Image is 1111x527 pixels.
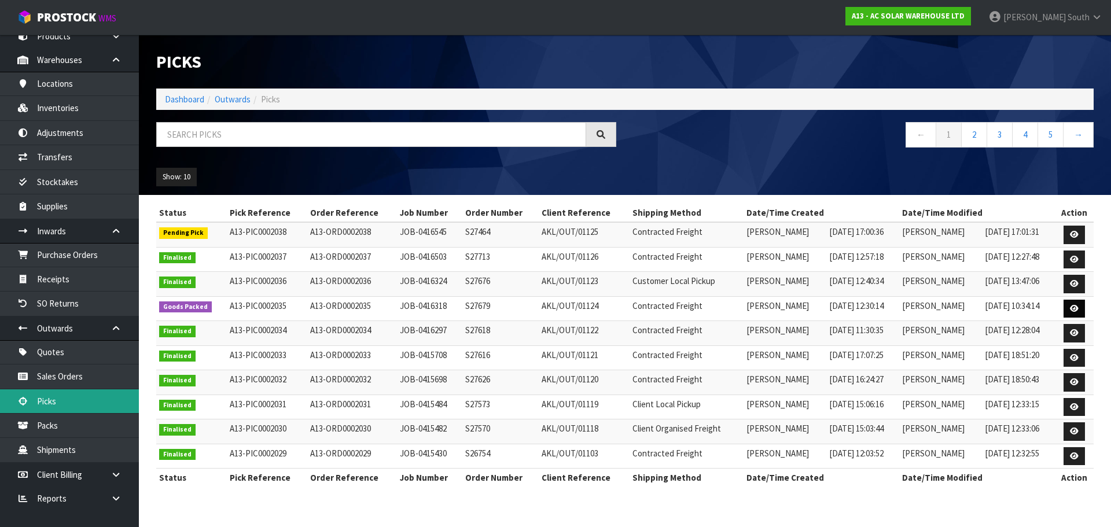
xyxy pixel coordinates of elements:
td: [DATE] 10:34:14 [982,296,1055,321]
a: → [1063,122,1094,147]
td: A13-ORD0002030 [307,419,397,444]
span: Customer Local Pickup [632,275,715,286]
td: A13-PIC0002030 [227,419,307,444]
td: [PERSON_NAME] [899,419,982,444]
span: Finalised [159,277,196,288]
th: Shipping Method [630,469,744,487]
td: [DATE] 15:03:44 [826,419,899,444]
td: A13-PIC0002038 [227,222,307,247]
td: A13-PIC0002029 [227,444,307,469]
th: Status [156,204,227,222]
td: [DATE] 17:01:31 [982,222,1055,247]
td: [PERSON_NAME] [899,444,982,469]
span: Finalised [159,351,196,362]
td: S27676 [462,272,539,297]
td: [DATE] 17:00:36 [826,222,899,247]
td: AKL/OUT/01118 [539,419,629,444]
td: [DATE] 15:06:16 [826,395,899,419]
td: A13-PIC0002033 [227,345,307,370]
span: Client Organised Freight [632,423,721,434]
td: JOB-0416545 [397,222,462,247]
th: Date/Time Created [744,204,899,222]
td: [PERSON_NAME] [744,395,826,419]
td: [PERSON_NAME] [899,370,982,395]
td: [DATE] 12:33:06 [982,419,1055,444]
td: [DATE] 12:27:48 [982,247,1055,272]
td: A13-ORD0002031 [307,395,397,419]
span: Picks [261,94,280,105]
a: ← [906,122,936,147]
td: S27618 [462,321,539,346]
td: JOB-0416503 [397,247,462,272]
td: AKL/OUT/01123 [539,272,629,297]
td: A13-ORD0002033 [307,345,397,370]
nav: Page navigation [634,122,1094,150]
td: A13-ORD0002035 [307,296,397,321]
td: S27626 [462,370,539,395]
th: Action [1055,204,1094,222]
td: S27570 [462,419,539,444]
a: A13 - AC SOLAR WAREHOUSE LTD [845,7,971,25]
td: JOB-0416318 [397,296,462,321]
td: [DATE] 12:30:14 [826,296,899,321]
span: Contracted Freight [632,251,702,262]
a: 5 [1038,122,1064,147]
td: [DATE] 12:40:34 [826,272,899,297]
td: A13-PIC0002032 [227,370,307,395]
td: JOB-0415698 [397,370,462,395]
td: [DATE] 12:33:15 [982,395,1055,419]
td: [DATE] 12:28:04 [982,321,1055,346]
td: AKL/OUT/01122 [539,321,629,346]
td: [DATE] 16:24:27 [826,370,899,395]
td: [DATE] 18:51:20 [982,345,1055,370]
td: A13-ORD0002034 [307,321,397,346]
td: [PERSON_NAME] [744,345,826,370]
td: [DATE] 11:30:35 [826,321,899,346]
td: S27464 [462,222,539,247]
th: Action [1055,469,1094,487]
th: Job Number [397,469,462,487]
span: Contracted Freight [632,374,702,385]
td: AKL/OUT/01119 [539,395,629,419]
td: AKL/OUT/01126 [539,247,629,272]
td: [PERSON_NAME] [744,321,826,346]
td: [DATE] 17:07:25 [826,345,899,370]
td: A13-ORD0002038 [307,222,397,247]
img: cube-alt.png [17,10,32,24]
td: [DATE] 12:03:52 [826,444,899,469]
td: S27616 [462,345,539,370]
td: [PERSON_NAME] [899,272,982,297]
th: Date/Time Modified [899,469,1055,487]
td: [PERSON_NAME] [744,444,826,469]
span: Contracted Freight [632,325,702,336]
input: Search picks [156,122,586,147]
th: Date/Time Created [744,469,899,487]
td: A13-PIC0002037 [227,247,307,272]
span: Finalised [159,449,196,460]
td: AKL/OUT/01121 [539,345,629,370]
td: [PERSON_NAME] [744,296,826,321]
th: Order Number [462,204,539,222]
small: WMS [98,13,116,24]
td: AKL/OUT/01125 [539,222,629,247]
td: [PERSON_NAME] [744,419,826,444]
td: A13-ORD0002037 [307,247,397,272]
th: Pick Reference [227,469,307,487]
td: [PERSON_NAME] [744,222,826,247]
td: S26754 [462,444,539,469]
td: [PERSON_NAME] [899,345,982,370]
button: Show: 10 [156,168,197,186]
th: Date/Time Modified [899,204,1055,222]
th: Pick Reference [227,204,307,222]
a: 3 [987,122,1013,147]
span: Finalised [159,252,196,264]
td: [DATE] 12:32:55 [982,444,1055,469]
td: AKL/OUT/01103 [539,444,629,469]
th: Order Reference [307,469,397,487]
a: 1 [936,122,962,147]
th: Client Reference [539,469,629,487]
span: Contracted Freight [632,448,702,459]
span: Finalised [159,424,196,436]
a: 2 [961,122,987,147]
td: A13-PIC0002035 [227,296,307,321]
